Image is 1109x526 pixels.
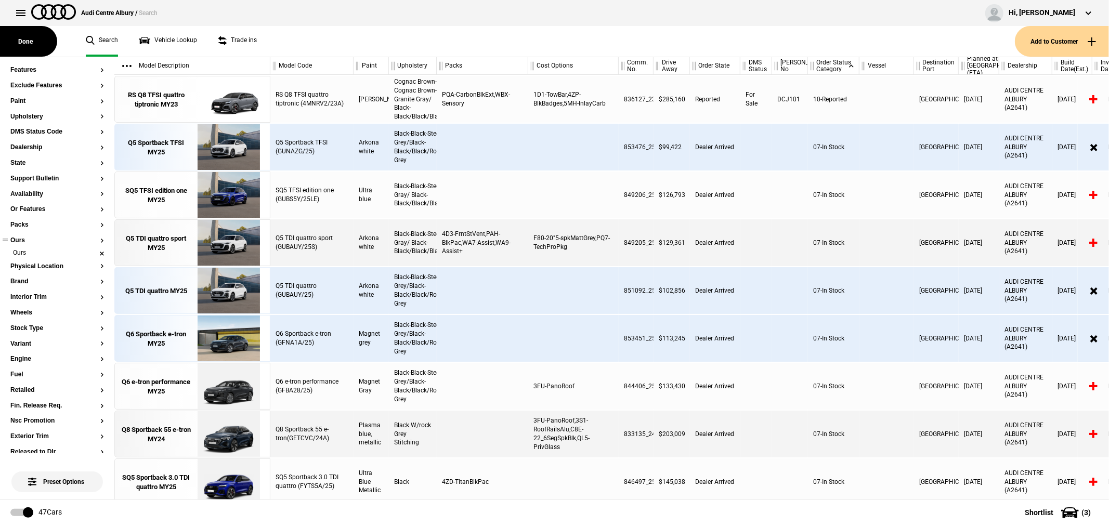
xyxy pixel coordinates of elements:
[999,57,1052,75] div: Dealership
[354,124,389,170] div: Arkona white
[619,267,654,314] div: 851092_25
[192,459,265,506] img: Audi_FYTS5A_25_EI_6I6I_4ZD_45I_6FJ_(Nadin:_45I_4ZD_6FJ_C52)_ext.png
[114,57,270,75] div: Model Description
[999,124,1052,170] div: AUDI CENTRE ALBURY (A2641)
[139,9,158,17] span: Search
[10,417,104,433] section: Nsc Promotion
[914,219,959,266] div: [GEOGRAPHIC_DATA]
[389,219,437,266] div: Black-Black-Steel Gray/ Black-Black/Black/Black
[690,363,740,410] div: Dealer Arrived
[10,67,104,74] button: Features
[740,57,772,75] div: DMS Status
[959,363,999,410] div: [DATE]
[10,433,104,440] button: Exterior Trim
[81,8,158,18] div: Audi Centre Albury /
[690,315,740,362] div: Dealer Arrived
[10,128,104,136] button: DMS Status Code
[654,172,690,218] div: $126,793
[389,57,436,75] div: Upholstery
[218,26,257,57] a: Trade ins
[437,219,528,266] div: 4D3-FrntStVent,PAH-BlkPac,WA7-Assist,WA9-Assist+
[999,411,1052,457] div: AUDI CENTRE ALBURY (A2641)
[10,175,104,191] section: Support Bulletin
[38,507,62,518] div: 47 Cars
[120,459,192,506] a: SQ5 Sportback 3.0 TDI quattro MY25
[10,82,104,98] section: Exclude Features
[914,363,959,410] div: [GEOGRAPHIC_DATA]
[120,76,192,123] a: RS Q8 TFSI quattro tiptronic MY23
[959,124,999,170] div: [DATE]
[354,315,389,362] div: Magnet grey
[270,315,354,362] div: Q6 Sportback e-tron (GFNA1A/25)
[10,340,104,356] section: Variant
[192,220,265,267] img: Audi_GUBAUY_25S_GX_Z9Z9_WA9_PAH_WA7_5MB_6FJ_PQ7_4D3_WXC_PWL_PYH_F80_H65_(Nadin:_4D3_5MB_6FJ_C56_F...
[10,248,104,259] li: Ours
[914,172,959,218] div: [GEOGRAPHIC_DATA]
[31,4,76,20] img: audi.png
[120,138,192,157] div: Q5 Sportback TFSI MY25
[999,219,1052,266] div: AUDI CENTRE ALBURY (A2641)
[139,26,197,57] a: Vehicle Lookup
[120,411,192,458] a: Q8 Sportback 55 e-tron MY24
[389,315,437,362] div: Black-Black-Steel Grey/Black-Black/Black/Rock Grey
[120,315,192,362] a: Q6 Sportback e-tron MY25
[192,172,265,219] img: Audi_GUBS5Y_25LE_GX_6I6I_PAH_6FJ_(Nadin:_6FJ_C56_PAH_S9S)_ext.png
[772,57,807,75] div: [PERSON_NAME] No
[10,237,104,263] section: OursOurs
[999,267,1052,314] div: AUDI CENTRE ALBURY (A2641)
[619,315,654,362] div: 853451_25
[654,411,690,457] div: $203,009
[10,51,104,67] section: Model Code
[10,371,104,378] button: Fuel
[808,315,859,362] div: 07-In Stock
[690,57,740,75] div: Order State
[654,458,690,505] div: $145,038
[437,57,528,75] div: Packs
[120,330,192,348] div: Q6 Sportback e-tron MY25
[270,219,354,266] div: Q5 TDI quattro sport (GUBAUY/25S)
[959,219,999,266] div: [DATE]
[528,57,618,75] div: Cost Options
[859,57,914,75] div: Vessel
[354,76,389,123] div: [PERSON_NAME]
[389,363,437,410] div: Black-Black-Steel Grey/Black-Black/Black/Rock Grey
[10,221,104,229] button: Packs
[354,411,389,457] div: Plasma blue, metallic
[270,57,353,75] div: Model Code
[10,356,104,371] section: Engine
[10,160,104,175] section: State
[10,278,104,285] button: Brand
[959,76,999,123] div: [DATE]
[959,411,999,457] div: [DATE]
[270,76,354,123] div: RS Q8 TFSI quattro tiptronic (4MNRV2/23A)
[10,263,104,279] section: Physical Location
[999,76,1052,123] div: AUDI CENTRE ALBURY (A2641)
[654,219,690,266] div: $129,361
[10,387,104,402] section: Retailed
[120,90,192,109] div: RS Q8 TFSI quattro tiptronic MY23
[120,268,192,314] a: Q5 TDI quattro MY25
[389,267,437,314] div: Black-Black-Steel Grey/Black-Black/Black/Rock Grey
[389,411,437,457] div: Black W/rock Grey Stitching
[120,172,192,219] a: SQ5 TFSI edition one MY25
[999,458,1052,505] div: AUDI CENTRE ALBURY (A2641)
[999,172,1052,218] div: AUDI CENTRE ALBURY (A2641)
[10,206,104,221] section: Or Features
[192,315,265,362] img: Audi_GFNA1A_25_FW_G5G5__(Nadin:_C06)_ext.png
[654,124,690,170] div: $99,422
[808,76,859,123] div: 10-Reported
[437,76,528,123] div: PQA-CarbonBlkExt,WBX-Sensory
[270,458,354,505] div: SQ5 Sportback 3.0 TDI quattro (FYTS5A/25)
[1052,172,1092,218] div: [DATE]
[959,315,999,362] div: [DATE]
[914,124,959,170] div: [GEOGRAPHIC_DATA]
[808,411,859,457] div: 07-In Stock
[10,221,104,237] section: Packs
[10,113,104,121] button: Upholstery
[1081,509,1091,516] span: ( 3 )
[10,371,104,387] section: Fuel
[10,191,104,198] button: Availability
[10,67,104,82] section: Features
[192,76,265,123] img: Audi_4MNRV2_23A_QN_T3T3_PQA_WBX_1D1_4ZP_5MH_(Nadin:_1D1_4ZP_5MH_6FQ_C86_PL2_PQA_WBX_YEB_YJZ)_ext.png
[914,57,958,75] div: Destination Port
